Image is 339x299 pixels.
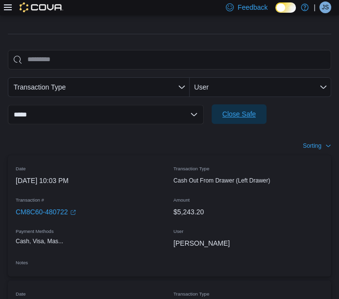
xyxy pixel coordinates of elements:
[238,2,267,12] span: Feedback
[319,1,331,13] div: Jennifer Schnakenberg
[16,237,63,245] div: Cash, Visa, Mas...
[222,109,256,119] span: Close Safe
[169,190,327,206] div: Amount
[12,222,169,237] div: Payment Methods
[12,171,169,190] div: [DATE] 10:03 PM
[8,50,331,69] input: This is a search bar. As you type, the results lower in the page will automatically filter.
[212,104,266,124] button: Close Safe
[303,140,331,152] button: Sorting
[314,1,315,13] p: |
[322,1,329,13] span: JS
[12,159,169,175] div: Date
[14,83,66,91] span: Transaction Type
[169,159,327,175] div: Transaction Type
[194,83,209,91] span: User
[12,253,169,269] div: Notes
[70,209,76,215] svg: External link
[169,222,327,237] div: User
[173,175,270,186] p: Cash Out From Drawer (Left Drawer)
[8,77,190,97] button: Transaction Type
[173,206,204,218] span: $5,243.20
[303,142,321,150] span: Sorting
[16,206,76,218] a: CM8C60-480722External link
[173,237,230,249] span: [PERSON_NAME]
[12,190,169,206] div: Transaction #
[275,2,296,13] input: Dark Mode
[190,77,331,97] button: User
[20,2,63,12] img: Cova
